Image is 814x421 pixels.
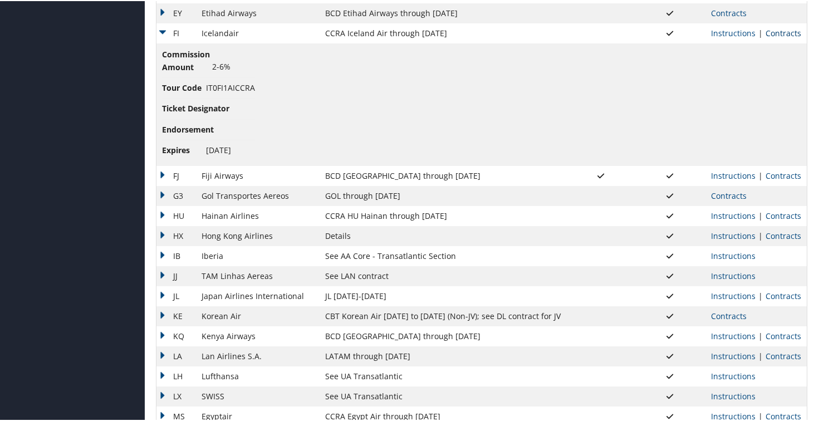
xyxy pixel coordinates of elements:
td: GOL through [DATE] [320,185,566,205]
span: | [756,169,766,180]
a: View Ticketing Instructions [711,229,756,240]
span: IT0FI1AICCRA [206,81,255,92]
td: HU [156,205,196,225]
td: CBT Korean Air [DATE] to [DATE] (Non-JV); see DL contract for JV [320,305,566,325]
td: SWISS [196,385,320,405]
td: LX [156,385,196,405]
span: Commission Amount [162,47,210,72]
td: JJ [156,265,196,285]
td: CCRA Iceland Air through [DATE] [320,22,566,42]
td: See LAN contract [320,265,566,285]
span: Tour Code [162,81,204,93]
a: View Ticketing Instructions [711,169,756,180]
a: View Contracts [766,229,801,240]
td: Gol Transportes Aereos [196,185,320,205]
td: KQ [156,325,196,345]
a: View Ticketing Instructions [711,249,756,260]
a: View Contracts [766,27,801,37]
a: View Ticketing Instructions [711,27,756,37]
span: | [756,350,766,360]
td: Japan Airlines International [196,285,320,305]
td: IB [156,245,196,265]
td: LATAM through [DATE] [320,345,566,365]
td: JL [DATE]-[DATE] [320,285,566,305]
a: View Ticketing Instructions [711,209,756,220]
td: BCD Etihad Airways through [DATE] [320,2,566,22]
td: Lan Airlines S.A. [196,345,320,365]
span: Endorsement [162,123,214,135]
td: Icelandair [196,22,320,42]
span: 2-6% [212,61,231,71]
a: View Contracts [766,169,801,180]
a: View Ticketing Instructions [711,330,756,340]
a: View Ticketing Instructions [711,390,756,400]
a: View Contracts [711,189,747,200]
a: View Contracts [766,209,801,220]
td: Korean Air [196,305,320,325]
span: | [756,27,766,37]
td: Etihad Airways [196,2,320,22]
a: View Ticketing Instructions [711,290,756,300]
span: [DATE] [206,144,231,154]
span: | [756,410,766,420]
td: See UA Transatlantic [320,385,566,405]
td: EY [156,2,196,22]
td: Kenya Airways [196,325,320,345]
td: G3 [156,185,196,205]
a: View Contracts [711,310,747,320]
td: LA [156,345,196,365]
a: View Contracts [766,350,801,360]
span: | [756,209,766,220]
td: FJ [156,165,196,185]
td: JL [156,285,196,305]
span: Ticket Designator [162,101,229,114]
td: Hainan Airlines [196,205,320,225]
span: Expires [162,143,204,155]
a: View Ticketing Instructions [711,410,756,420]
td: BCD [GEOGRAPHIC_DATA] through [DATE] [320,325,566,345]
td: CCRA HU Hainan through [DATE] [320,205,566,225]
a: View Contracts [766,410,801,420]
td: TAM Linhas Aereas [196,265,320,285]
td: FI [156,22,196,42]
td: LH [156,365,196,385]
td: Lufthansa [196,365,320,385]
a: View Ticketing Instructions [711,350,756,360]
a: View Contracts [766,290,801,300]
a: View Ticketing Instructions [711,370,756,380]
span: | [756,330,766,340]
a: View Contracts [766,330,801,340]
span: | [756,290,766,300]
td: See UA Transatlantic [320,365,566,385]
td: Iberia [196,245,320,265]
td: Details [320,225,566,245]
td: Fiji Airways [196,165,320,185]
td: BCD [GEOGRAPHIC_DATA] through [DATE] [320,165,566,185]
a: View Ticketing Instructions [711,270,756,280]
span: | [756,229,766,240]
td: See AA Core - Transatlantic Section [320,245,566,265]
td: KE [156,305,196,325]
td: HX [156,225,196,245]
td: Hong Kong Airlines [196,225,320,245]
a: View Contracts [711,7,747,17]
